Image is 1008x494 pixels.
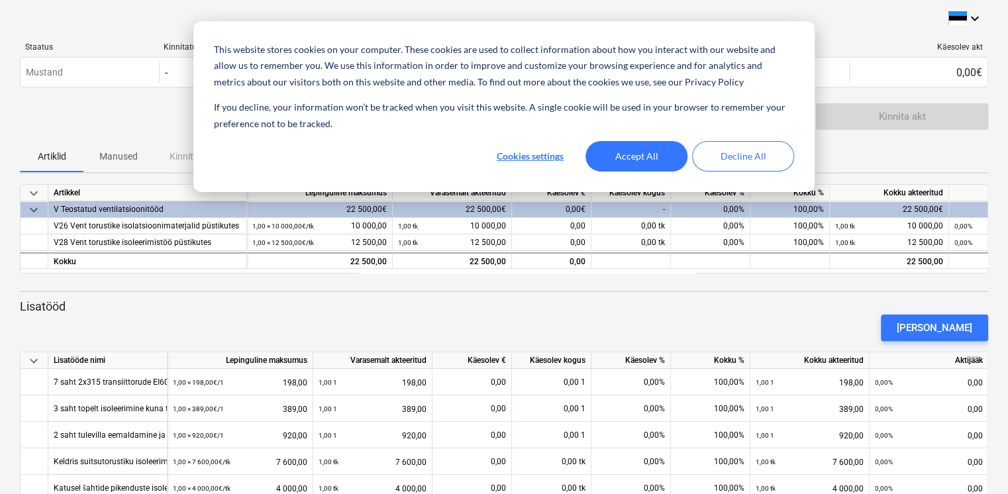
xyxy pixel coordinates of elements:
div: 0,00 tk [512,448,591,475]
small: 1,00 tk [319,485,338,492]
div: 0,00 [438,422,506,448]
div: Cookie banner [193,21,815,192]
div: 0,00 [875,448,983,475]
div: Käesolev % [591,352,671,369]
div: 0,00% [591,395,671,422]
p: Manused [99,150,138,164]
div: V28 Vent torustike isoleerimistöö püstikutes [54,234,241,251]
div: 0,00% [591,422,671,448]
div: 920,00 [756,422,864,449]
div: [PERSON_NAME] [897,319,972,336]
div: 0,00 [438,448,506,475]
div: 0,00 [512,234,591,251]
div: 10 000,00 [835,218,943,234]
p: If you decline, your information won’t be tracked when you visit this website. A single cookie wi... [214,99,794,132]
div: 12 500,00 [398,234,506,251]
div: 0,00€ [849,62,987,83]
div: 0,00 tk [591,218,671,234]
div: Artikkel [48,185,247,201]
div: Kokku [48,252,247,269]
i: keyboard_arrow_down [967,11,983,26]
small: 1,00 tk [319,458,338,466]
small: 1,00 × 10 000,00€ / tk [252,222,314,230]
div: 100,00% [750,201,830,218]
div: Kokku akteeritud [830,185,949,201]
div: 3 saht topelt isoleerimine kuna toru võeti ära peale isoleerimist [54,395,305,421]
small: 1,00 × 389,00€ / 1 [173,405,224,413]
small: 1,00 1 [756,379,774,386]
div: 0,00 [875,395,983,422]
p: Lisatööd [20,299,988,315]
div: 7 600,00 [756,448,864,475]
div: 0,00 [512,218,591,234]
small: 1,00 × 198,00€ / 1 [173,379,224,386]
div: 389,00 [319,395,427,422]
div: 0,00% [671,218,750,234]
div: 12 500,00 [252,234,387,251]
div: 0,00% [591,448,671,475]
div: V26 Vent torustike isolatsioonimaterjalid püstikutes [54,218,241,234]
small: 1,00 tk [756,485,776,492]
div: 7 saht 2x315 transiittorude EI60 isoleerimine [54,369,214,395]
small: 0,00% [875,379,893,386]
small: 1,00 1 [756,432,774,439]
div: Kokku % [671,352,750,369]
div: 0,00 1 [512,422,591,448]
small: 1,00 1 [319,432,337,439]
small: 0,00% [875,458,893,466]
p: This website stores cookies on your computer. These cookies are used to collect information about... [214,42,794,91]
div: 22 500,00 [398,254,506,270]
div: 0,00 [875,422,983,449]
div: 0,00 tk [591,234,671,251]
div: 0,00 [512,252,591,269]
button: Decline All [692,141,794,172]
div: Kokku akteeritud [750,352,870,369]
small: 1,00 tk [835,222,855,230]
span: keyboard_arrow_down [26,202,42,218]
small: 1,00 × 12 500,00€ / tk [252,239,314,246]
div: Käesolev kogus [591,185,671,201]
div: - [165,66,168,79]
div: 100,00% [671,448,750,475]
button: Accept All [585,141,687,172]
div: 10 000,00 [252,218,387,234]
small: 1,00 1 [319,405,337,413]
input: Lõpp [788,63,850,81]
small: 0,00% [954,222,972,230]
div: 0,00% [591,369,671,395]
div: 920,00 [173,422,307,449]
div: Lepinguline maksumus [247,185,393,201]
div: 0,00 1 [512,395,591,422]
div: Staatus [25,42,153,52]
div: Varasemalt akteeritud [313,352,432,369]
div: 22 500,00 [252,254,387,270]
small: 1,00 tk [835,239,855,246]
small: 1,00 tk [398,222,418,230]
div: 0,00 [438,395,506,422]
div: Keldris suitsutorustiku isoleerimine ja plekitamine [54,448,231,474]
small: 0,00% [954,239,972,246]
div: Kokku % [750,185,830,201]
div: Käesolev % [671,185,750,201]
div: 7 600,00 [319,448,427,475]
div: Käesolev kogus [512,352,591,369]
span: keyboard_arrow_down [26,353,42,369]
small: 1,00 tk [398,239,418,246]
button: Cookies settings [479,141,581,172]
div: V Teostatud ventilatsioonitööd [54,201,241,218]
div: Käesolev akt [855,42,983,52]
div: - [591,201,671,218]
div: 10 000,00 [398,218,506,234]
div: 7 600,00 [173,448,307,475]
div: Käesolev € [432,352,512,369]
div: 22 500,00€ [830,201,949,218]
small: 1,00 × 7 600,00€ / tk [173,458,230,466]
div: 920,00 [319,422,427,449]
span: keyboard_arrow_down [26,185,42,201]
p: Artiklid [36,150,68,164]
small: 1,00 1 [319,379,337,386]
small: 1,00 × 4 000,00€ / tk [173,485,230,492]
div: Aktijääk [870,352,989,369]
div: 198,00 [319,369,427,396]
div: 100,00% [671,395,750,422]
